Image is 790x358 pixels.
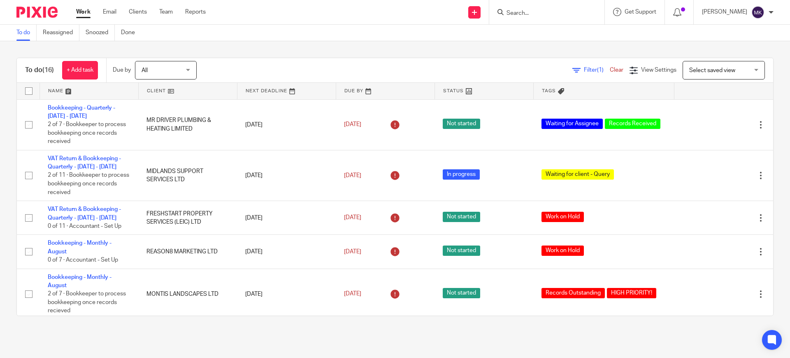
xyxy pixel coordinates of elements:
td: [DATE] [237,99,336,150]
span: [DATE] [344,122,361,127]
span: (16) [42,67,54,73]
span: Filter [584,67,610,73]
a: Email [103,8,116,16]
span: [DATE] [344,291,361,297]
td: REASON8 MARKETING LTD [138,235,237,269]
a: VAT Return & Bookkeeping - Quarterly - [DATE] - [DATE] [48,206,121,220]
span: Tags [542,89,556,93]
span: Work on Hold [541,246,584,256]
span: Records Received [605,119,660,129]
a: Snoozed [86,25,115,41]
span: 2 of 11 · Bookkeeper to process bookkeeping once records received [48,173,129,195]
span: Not started [443,212,480,222]
span: HIGH PRIORITY! [607,288,656,298]
span: 0 of 7 · Accountant - Set Up [48,257,118,263]
img: Pixie [16,7,58,18]
span: [DATE] [344,215,361,221]
td: [DATE] [237,201,336,235]
p: [PERSON_NAME] [702,8,747,16]
a: Reports [185,8,206,16]
a: Done [121,25,141,41]
td: [DATE] [237,269,336,319]
span: (1) [597,67,604,73]
a: To do [16,25,37,41]
span: View Settings [641,67,676,73]
span: In progress [443,169,480,180]
h1: To do [25,66,54,75]
p: Due by [113,66,131,74]
a: Clear [610,67,623,73]
a: Team [159,8,173,16]
a: Bookkeeping - Quarterly - [DATE] - [DATE] [48,105,115,119]
span: 2 of 7 · Bookkeeper to process bookkeeping once records recieved [48,291,126,314]
span: Not started [443,119,480,129]
span: Waiting for Assignee [541,119,603,129]
span: 2 of 7 · Bookkeeper to process bookkeeping once records received [48,122,126,144]
a: Bookkeeping - Monthly - August [48,274,112,288]
span: All [142,68,148,73]
span: 0 of 11 · Accountant - Set Up [48,223,121,229]
td: MIDLANDS SUPPORT SERVICES LTD [138,150,237,201]
span: Not started [443,288,480,298]
span: Select saved view [689,68,735,73]
td: [DATE] [237,235,336,269]
a: Reassigned [43,25,79,41]
a: Bookkeeping - Monthly - August [48,240,112,254]
a: Work [76,8,91,16]
span: [DATE] [344,249,361,255]
td: [DATE] [237,150,336,201]
span: Work on Hold [541,212,584,222]
input: Search [506,10,580,17]
span: Records Outstanding [541,288,605,298]
span: [DATE] [344,173,361,178]
span: Waiting for client - Query [541,169,614,180]
td: FRESHSTART PROPERTY SERVICES (LEIC) LTD [138,201,237,235]
a: + Add task [62,61,98,80]
a: VAT Return & Bookkeeping - Quarterly - [DATE] - [DATE] [48,156,121,170]
a: Clients [129,8,147,16]
span: Get Support [625,9,656,15]
td: MR DRIVER PLUMBING & HEATING LIMITED [138,99,237,150]
span: Not started [443,246,480,256]
td: MONTIS LANDSCAPES LTD [138,269,237,319]
img: svg%3E [751,6,764,19]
